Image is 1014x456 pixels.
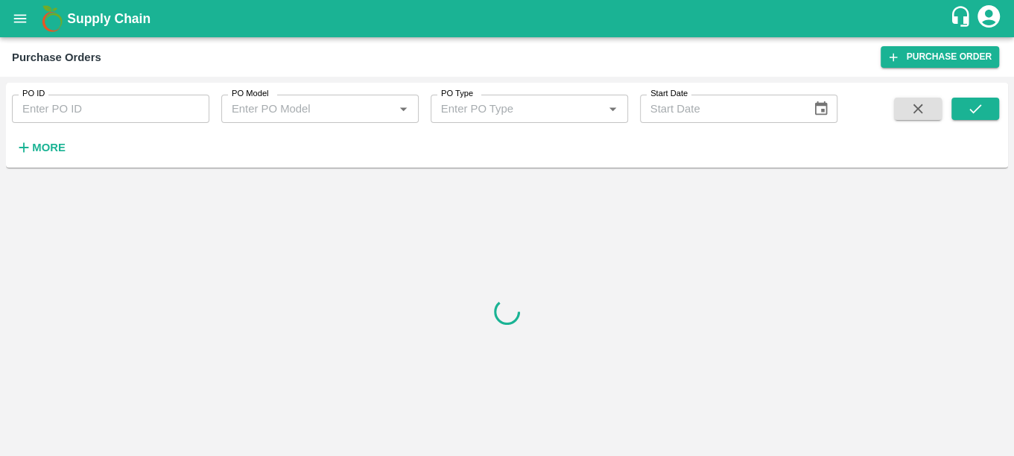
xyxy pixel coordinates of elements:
[37,4,67,34] img: logo
[975,3,1002,34] div: account of current user
[881,46,999,68] a: Purchase Order
[603,99,622,118] button: Open
[650,88,688,100] label: Start Date
[226,99,390,118] input: Enter PO Model
[640,95,802,123] input: Start Date
[22,88,45,100] label: PO ID
[32,142,66,153] strong: More
[949,5,975,32] div: customer-support
[807,95,835,123] button: Choose date
[12,48,101,67] div: Purchase Orders
[435,99,599,118] input: Enter PO Type
[67,11,150,26] b: Supply Chain
[393,99,413,118] button: Open
[67,8,949,29] a: Supply Chain
[3,1,37,36] button: open drawer
[441,88,473,100] label: PO Type
[12,95,209,123] input: Enter PO ID
[232,88,269,100] label: PO Model
[12,135,69,160] button: More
